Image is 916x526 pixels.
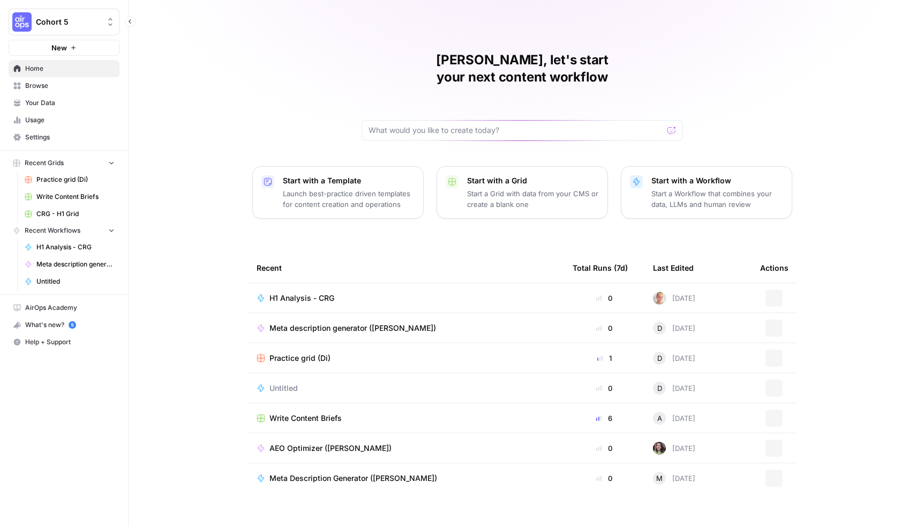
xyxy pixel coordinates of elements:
div: [DATE] [653,472,695,485]
div: [DATE] [653,412,695,425]
span: Untitled [269,383,298,394]
a: Usage [9,112,119,129]
div: Recent [257,253,555,283]
span: Usage [25,115,115,125]
button: New [9,40,119,56]
button: Recent Grids [9,155,119,171]
div: 0 [573,443,636,454]
button: Start with a WorkflowStart a Workflow that combines your data, LLMs and human review [621,166,792,219]
span: Settings [25,132,115,142]
a: Meta description generator ([PERSON_NAME]) [257,323,555,334]
div: [DATE] [653,442,695,455]
span: Home [25,64,115,73]
a: Browse [9,77,119,94]
span: CRG - H1 Grid [36,209,115,219]
span: Cohort 5 [36,17,101,27]
p: Start with a Grid [467,175,599,186]
span: AEO Optimizer ([PERSON_NAME]) [269,443,392,454]
a: Untitled [20,273,119,290]
a: Meta Description Generator ([PERSON_NAME]) [257,473,555,484]
button: Help + Support [9,334,119,351]
a: 5 [69,321,76,329]
p: Start a Grid with data from your CMS or create a blank one [467,188,599,210]
span: M [656,473,663,484]
a: AirOps Academy [9,299,119,316]
a: Home [9,60,119,77]
span: Write Content Briefs [36,192,115,202]
span: New [51,42,67,53]
div: [DATE] [653,292,695,305]
div: 6 [573,413,636,424]
span: Practice grid (Di) [269,353,331,364]
span: Recent Grids [25,158,64,168]
a: Your Data [9,94,119,112]
span: Meta Description Generator ([PERSON_NAME]) [269,473,437,484]
text: 5 [71,322,73,328]
h1: [PERSON_NAME], let's start your next content workflow [362,51,683,86]
span: Help + Support [25,337,115,347]
button: Workspace: Cohort 5 [9,9,119,35]
span: D [657,383,662,394]
button: Start with a TemplateLaunch best-practice driven templates for content creation and operations [252,166,424,219]
span: D [657,353,662,364]
div: 1 [573,353,636,364]
button: Recent Workflows [9,223,119,239]
div: [DATE] [653,382,695,395]
span: Recent Workflows [25,226,80,235]
span: Meta description generator ([PERSON_NAME]) [269,323,436,334]
span: Browse [25,81,115,91]
span: D [657,323,662,334]
div: [DATE] [653,352,695,365]
span: Meta description generator ([PERSON_NAME]) [36,260,115,269]
span: Write Content Briefs [269,413,342,424]
p: Start with a Template [283,175,415,186]
img: tzy1lhuh9vjkl60ica9oz7c44fpn [653,292,666,305]
div: 0 [573,323,636,334]
a: CRG - H1 Grid [20,205,119,223]
button: Start with a GridStart a Grid with data from your CMS or create a blank one [437,166,608,219]
img: e6jku8bei7w65twbz9tngar3gsjq [653,442,666,455]
div: 0 [573,473,636,484]
a: Write Content Briefs [20,188,119,205]
div: Total Runs (7d) [573,253,628,283]
a: Settings [9,129,119,146]
div: Actions [760,253,789,283]
img: Cohort 5 Logo [12,12,32,32]
span: H1 Analysis - CRG [269,293,334,303]
span: AirOps Academy [25,303,115,313]
a: Practice grid (Di) [20,171,119,188]
a: Write Content Briefs [257,413,555,424]
a: Meta description generator ([PERSON_NAME]) [20,256,119,273]
button: What's new? 5 [9,316,119,334]
span: A [657,413,662,424]
div: What's new? [9,317,119,333]
input: What would you like to create today? [369,125,663,136]
span: Your Data [25,98,115,108]
div: [DATE] [653,322,695,335]
span: H1 Analysis - CRG [36,242,115,252]
div: 0 [573,383,636,394]
div: Last Edited [653,253,694,283]
p: Start a Workflow that combines your data, LLMs and human review [651,188,783,210]
a: AEO Optimizer ([PERSON_NAME]) [257,443,555,454]
a: Untitled [257,383,555,394]
span: Practice grid (Di) [36,175,115,184]
a: H1 Analysis - CRG [20,239,119,256]
p: Launch best-practice driven templates for content creation and operations [283,188,415,210]
a: H1 Analysis - CRG [257,293,555,303]
p: Start with a Workflow [651,175,783,186]
span: Untitled [36,277,115,286]
a: Practice grid (Di) [257,353,555,364]
div: 0 [573,293,636,303]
